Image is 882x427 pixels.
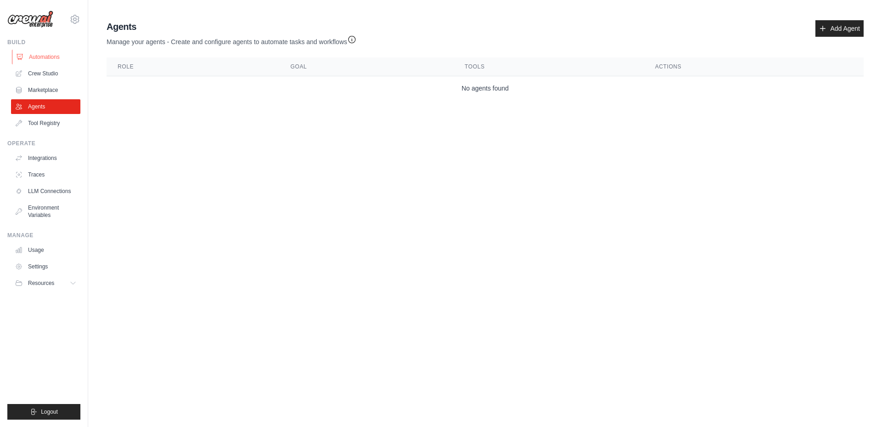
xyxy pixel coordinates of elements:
[107,57,279,76] th: Role
[7,404,80,420] button: Logout
[12,50,81,64] a: Automations
[7,39,80,46] div: Build
[107,76,864,101] td: No agents found
[279,57,453,76] th: Goal
[11,259,80,274] a: Settings
[11,184,80,199] a: LLM Connections
[11,167,80,182] a: Traces
[7,11,53,28] img: Logo
[644,57,864,76] th: Actions
[107,33,356,46] p: Manage your agents - Create and configure agents to automate tasks and workflows
[815,20,864,37] a: Add Agent
[11,66,80,81] a: Crew Studio
[11,200,80,222] a: Environment Variables
[28,279,54,287] span: Resources
[107,20,356,33] h2: Agents
[41,408,58,416] span: Logout
[11,151,80,165] a: Integrations
[11,99,80,114] a: Agents
[11,116,80,131] a: Tool Registry
[7,140,80,147] div: Operate
[11,243,80,257] a: Usage
[454,57,644,76] th: Tools
[7,232,80,239] div: Manage
[836,383,882,427] iframe: Chat Widget
[11,83,80,97] a: Marketplace
[11,276,80,290] button: Resources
